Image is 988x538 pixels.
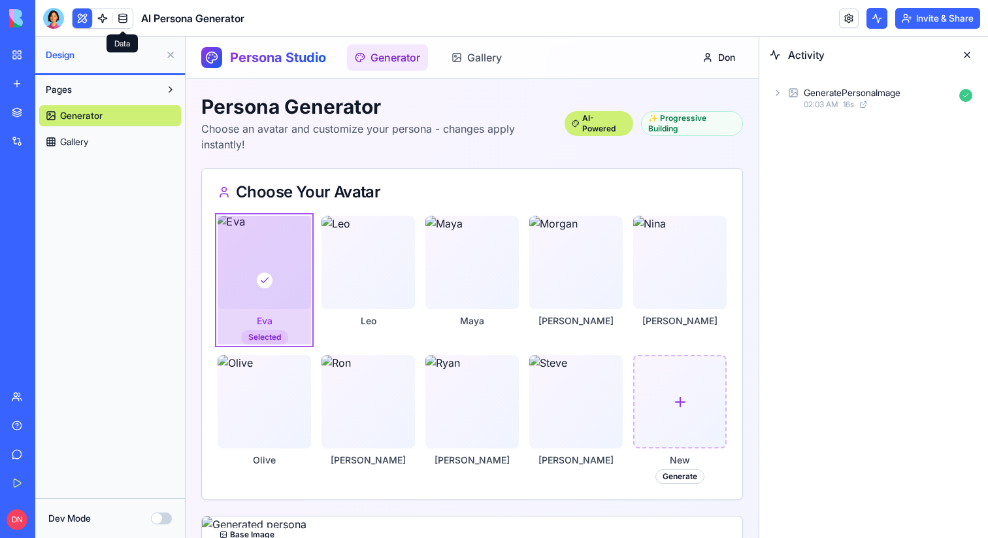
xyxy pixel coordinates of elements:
[448,179,541,273] img: Nina
[470,433,519,447] div: Generate
[44,12,140,30] h1: Persona Studio
[60,135,88,148] span: Gallery
[379,75,448,99] div: AI-Powered
[136,278,229,291] p: Leo
[16,10,140,31] a: Persona Studio
[509,9,557,33] button: Don
[240,417,333,430] p: [PERSON_NAME]
[788,47,949,63] span: Activity
[16,58,369,82] h1: Persona Generator
[39,79,160,100] button: Pages
[344,318,437,412] img: Steve
[344,278,437,291] p: [PERSON_NAME]
[16,84,369,116] p: Choose an avatar and customize your persona - changes apply instantly!
[32,318,125,412] img: Olive
[455,75,557,99] div: ✨ Progressive Building
[136,417,229,430] p: [PERSON_NAME]
[39,105,181,126] a: Generator
[448,417,541,430] p: New
[46,83,72,96] span: Pages
[7,509,27,530] span: DN
[804,86,900,99] div: GeneratePersonaImage
[136,318,229,412] img: Ron
[448,278,541,291] p: [PERSON_NAME]
[9,9,90,27] img: logo
[32,148,541,163] div: Choose Your Avatar
[161,8,242,34] a: Generator
[48,512,91,525] label: Dev Mode
[39,131,181,152] a: Gallery
[258,8,324,34] a: Gallery
[32,417,125,430] p: Olive
[895,8,980,29] button: Invite & Share
[46,48,160,61] span: Design
[344,417,437,430] p: [PERSON_NAME]
[533,14,550,27] span: Don
[60,109,103,122] span: Generator
[107,35,138,53] div: Data
[843,99,854,110] span: 16 s
[240,278,333,291] p: Maya
[240,318,333,412] img: Ryan
[136,179,229,273] img: Leo
[344,179,437,273] img: Morgan
[141,10,244,26] span: AI Persona Generator
[240,179,333,273] img: Maya
[804,99,838,110] span: 02:03 AM
[27,491,96,505] div: Base Image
